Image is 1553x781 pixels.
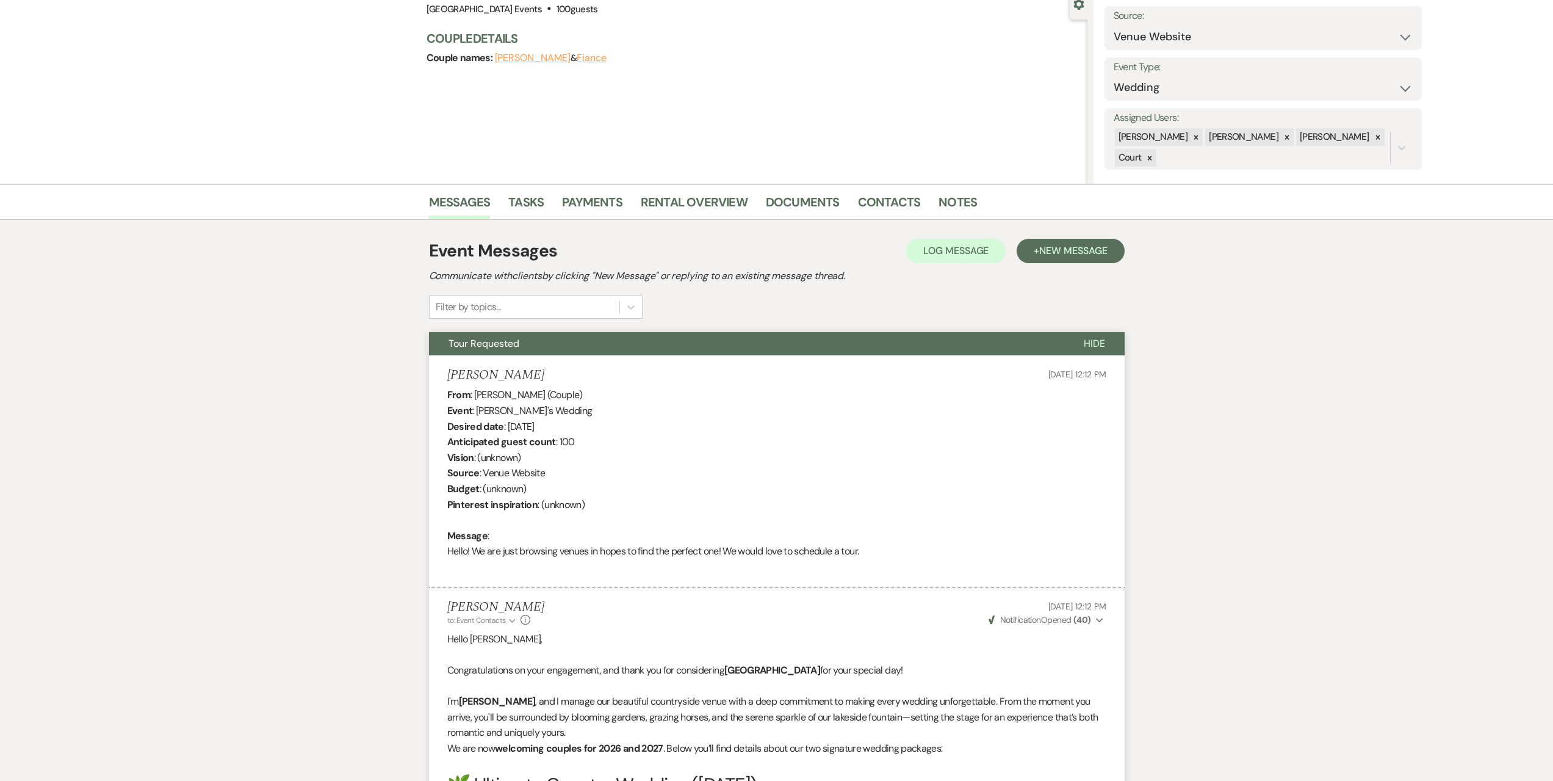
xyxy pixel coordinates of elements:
span: Opened [989,614,1091,625]
div: [PERSON_NAME] [1205,128,1280,146]
b: Desired date [447,420,504,433]
div: Court [1115,149,1144,167]
a: Documents [766,192,840,219]
button: [PERSON_NAME] [495,53,571,63]
label: Assigned Users: [1114,109,1413,127]
h1: Event Messages [429,238,558,264]
p: Hello [PERSON_NAME], [447,631,1106,647]
span: [DATE] 12:12 PM [1048,601,1106,612]
span: [DATE] 12:12 PM [1048,369,1106,380]
b: Vision [447,451,474,464]
b: Source [447,467,480,479]
h5: [PERSON_NAME] [447,600,544,615]
b: From [447,388,470,401]
button: Tour Requested [429,332,1064,355]
b: Budget [447,482,480,495]
a: Tasks [508,192,544,219]
button: Hide [1064,332,1125,355]
a: Payments [562,192,622,219]
p: Congratulations on your engagement, and thank you for considering for your special day! [447,663,1106,678]
label: Source: [1114,7,1413,25]
div: [PERSON_NAME] [1296,128,1371,146]
b: Event [447,404,473,417]
span: [GEOGRAPHIC_DATA] Events [427,3,542,15]
p: I'm , and I manage our beautiful countryside venue with a deep commitment to making every wedding... [447,694,1106,741]
button: to: Event Contacts [447,615,517,626]
a: Messages [429,192,491,219]
span: Couple names: [427,51,495,64]
div: : [PERSON_NAME] (Couple) : [PERSON_NAME]'s Wedding : [DATE] : 100 : (unknown) : Venue Website : (... [447,387,1106,575]
span: 100 guests [557,3,598,15]
b: Message [447,529,488,542]
span: New Message [1039,244,1107,257]
strong: ( 40 ) [1073,614,1091,625]
p: We are now . Below you’ll find details about our two signature wedding packages: [447,741,1106,757]
strong: [PERSON_NAME] [459,695,536,708]
label: Event Type: [1114,59,1413,76]
a: Rental Overview [641,192,748,219]
h5: [PERSON_NAME] [447,368,544,383]
b: Anticipated guest count [447,435,556,448]
a: Notes [939,192,977,219]
span: Log Message [923,244,989,257]
div: Filter by topics... [436,300,501,314]
span: & [495,52,607,64]
span: Tour Requested [449,337,519,350]
b: Pinterest inspiration [447,498,538,511]
h2: Communicate with clients by clicking "New Message" or replying to an existing message thread. [429,269,1125,283]
span: to: Event Contacts [447,616,506,625]
strong: welcoming couples for 2026 and 2027 [495,742,663,755]
strong: [GEOGRAPHIC_DATA] [724,664,820,677]
h3: Couple Details [427,30,1075,47]
button: NotificationOpened (40) [987,614,1106,627]
div: [PERSON_NAME] [1115,128,1190,146]
button: Fiance [577,53,607,63]
a: Contacts [858,192,921,219]
span: Notification [1000,614,1041,625]
button: Log Message [906,239,1006,263]
span: Hide [1084,337,1105,350]
button: +New Message [1017,239,1124,263]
